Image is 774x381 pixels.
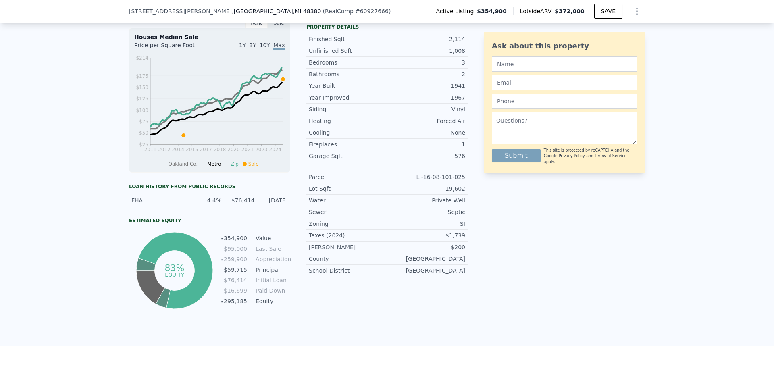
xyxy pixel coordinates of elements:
div: Bathrooms [309,70,387,78]
tspan: $175 [136,73,148,79]
div: Cooling [309,129,387,137]
tspan: $125 [136,96,148,102]
span: Zip [231,161,239,167]
tspan: 2012 [158,147,171,152]
div: [GEOGRAPHIC_DATA] [387,255,465,263]
button: Show Options [629,3,645,19]
tspan: 2017 [200,147,212,152]
div: Sewer [309,208,387,216]
div: Parcel [309,173,387,181]
tspan: 2011 [144,147,157,152]
div: 19,602 [387,185,465,193]
tspan: $150 [136,85,148,90]
div: Siding [309,105,387,113]
div: Rent [245,18,268,28]
div: Fireplaces [309,140,387,148]
div: Year Improved [309,94,387,102]
td: $354,900 [220,234,248,243]
div: 4.4% [193,196,221,204]
div: 1,008 [387,47,465,55]
div: Garage Sqft [309,152,387,160]
div: $1,739 [387,231,465,239]
div: 1967 [387,94,465,102]
div: Price per Square Foot [134,41,210,54]
tspan: 2024 [269,147,282,152]
a: Terms of Service [595,154,626,158]
div: 1 [387,140,465,148]
tspan: 2014 [172,147,185,152]
span: # 60927666 [355,8,389,15]
div: Loan history from public records [129,183,290,190]
tspan: 83% [164,263,184,273]
div: Private Well [387,196,465,204]
td: Initial Loan [254,276,290,285]
span: Oakland Co. [168,161,198,167]
button: Submit [492,149,541,162]
div: Forced Air [387,117,465,125]
div: SI [387,220,465,228]
tspan: 2023 [255,147,268,152]
div: 2,114 [387,35,465,43]
td: Equity [254,297,290,306]
div: This site is protected by reCAPTCHA and the Google and apply. [544,148,637,165]
div: Vinyl [387,105,465,113]
a: Privacy Policy [559,154,585,158]
tspan: $50 [139,130,148,136]
div: 1941 [387,82,465,90]
td: Principal [254,265,290,274]
div: Lot Sqft [309,185,387,193]
td: Paid Down [254,286,290,295]
input: Email [492,75,637,90]
div: FHA [131,196,188,204]
span: 1Y [239,42,246,48]
td: $259,900 [220,255,248,264]
div: Houses Median Sale [134,33,285,41]
div: Finished Sqft [309,35,387,43]
div: Unfinished Sqft [309,47,387,55]
td: $76,414 [220,276,248,285]
div: Estimated Equity [129,217,290,224]
span: Metro [207,161,221,167]
input: Phone [492,94,637,109]
td: $16,699 [220,286,248,295]
div: 3 [387,58,465,67]
tspan: $25 [139,142,148,148]
tspan: 2015 [186,147,198,152]
div: $76,414 [226,196,254,204]
div: $200 [387,243,465,251]
tspan: equity [165,271,184,277]
div: Heating [309,117,387,125]
div: Zoning [309,220,387,228]
span: Lotside ARV [520,7,555,15]
div: Ask about this property [492,40,637,52]
div: Septic [387,208,465,216]
div: [PERSON_NAME] [309,243,387,251]
tspan: 2018 [214,147,226,152]
div: L -16-08-101-025 [387,173,465,181]
div: County [309,255,387,263]
span: Max [273,42,285,50]
span: $354,900 [477,7,507,15]
span: $372,000 [555,8,585,15]
td: Value [254,234,290,243]
div: [GEOGRAPHIC_DATA] [387,266,465,275]
div: 2 [387,70,465,78]
td: $59,715 [220,265,248,274]
span: Active Listing [436,7,477,15]
tspan: $75 [139,119,148,125]
div: ( ) [322,7,391,15]
div: Water [309,196,387,204]
div: Bedrooms [309,58,387,67]
tspan: 2021 [241,147,254,152]
span: 10Y [260,42,270,48]
button: SAVE [594,4,622,19]
span: Sale [248,161,259,167]
span: , [GEOGRAPHIC_DATA] [232,7,321,15]
tspan: $100 [136,108,148,113]
td: Appreciation [254,255,290,264]
span: RealComp [325,8,354,15]
div: [DATE] [260,196,288,204]
div: Property details [306,24,468,30]
div: School District [309,266,387,275]
div: Year Built [309,82,387,90]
